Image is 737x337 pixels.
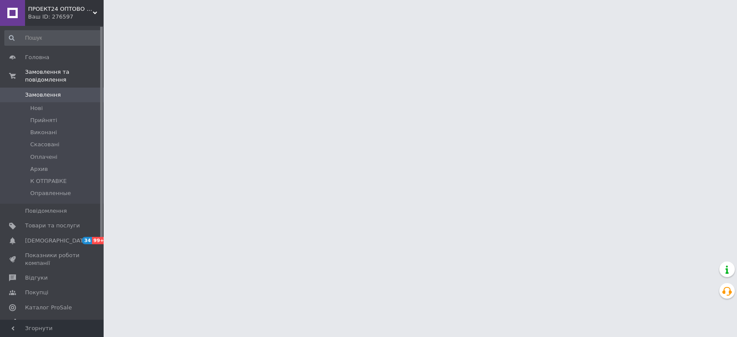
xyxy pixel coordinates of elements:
span: Архив [30,165,48,173]
span: Товари та послуги [25,222,80,230]
span: Нові [30,104,43,112]
span: Прийняті [30,117,57,124]
span: Покупці [25,289,48,296]
span: 99+ [92,237,106,244]
span: Каталог ProSale [25,304,72,312]
span: 34 [82,237,92,244]
span: [DEMOGRAPHIC_DATA] [25,237,89,245]
span: Відгуки [25,274,47,282]
span: Головна [25,54,49,61]
span: Аналітика [25,318,55,326]
span: Замовлення та повідомлення [25,68,104,84]
span: К ОТПРАВКЕ [30,177,66,185]
div: Ваш ID: 276597 [28,13,104,21]
span: Замовлення [25,91,61,99]
span: Показники роботи компанії [25,252,80,267]
span: Оправленные [30,189,71,197]
span: Виконані [30,129,57,136]
input: Пошук [4,30,101,46]
span: Оплачені [30,153,57,161]
span: ПРОЕКТ24 ОПТОВО РОЗДРІБНА КОМПАНІЯ [28,5,93,13]
span: Повідомлення [25,207,67,215]
span: Скасовані [30,141,60,148]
